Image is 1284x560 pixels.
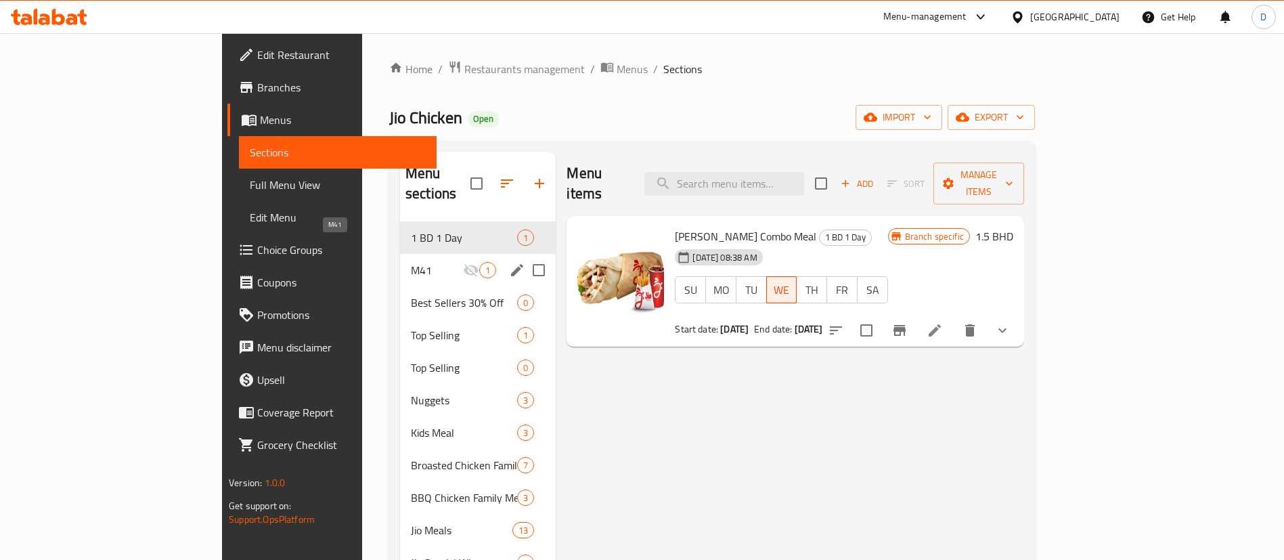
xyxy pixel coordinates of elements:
[400,286,556,319] div: Best Sellers 30% Off0
[389,102,462,133] span: Jio Chicken
[411,230,517,246] span: 1 BD 1 Day
[464,61,585,77] span: Restaurants management
[400,416,556,449] div: Kids Meal3
[229,511,315,528] a: Support.OpsPlatform
[257,437,426,453] span: Grocery Checklist
[681,280,701,300] span: SU
[883,9,967,25] div: Menu-management
[227,104,437,136] a: Menus
[227,429,437,461] a: Grocery Checklist
[257,404,426,421] span: Coverage Report
[480,264,495,277] span: 1
[411,457,517,473] span: Broasted Chicken Family Meals
[411,425,517,441] span: Kids Meal
[994,322,1011,339] svg: Show Choices
[795,320,823,338] b: [DATE]
[820,230,871,245] span: 1 BD 1 Day
[687,251,762,264] span: [DATE] 08:38 AM
[675,276,706,303] button: SU
[517,490,534,506] div: items
[257,79,426,95] span: Branches
[411,392,517,408] span: Nuggets
[250,209,426,225] span: Edit Menu
[512,522,534,538] div: items
[400,384,556,416] div: Nuggets3
[507,260,527,280] button: edit
[518,362,533,374] span: 0
[250,177,426,193] span: Full Menu View
[239,201,437,234] a: Edit Menu
[1030,9,1120,24] div: [GEOGRAPHIC_DATA]
[411,522,512,538] div: Jio Meals
[227,266,437,299] a: Coupons
[820,314,852,347] button: sort-choices
[400,254,556,286] div: M411edit
[986,314,1019,347] button: show more
[958,109,1024,126] span: export
[833,280,852,300] span: FR
[839,176,875,192] span: Add
[517,392,534,408] div: items
[227,71,437,104] a: Branches
[257,242,426,258] span: Choice Groups
[944,167,1013,200] span: Manage items
[411,262,463,278] span: M41
[866,109,931,126] span: import
[227,299,437,331] a: Promotions
[518,329,533,342] span: 1
[766,276,797,303] button: WE
[835,173,879,194] button: Add
[438,61,443,77] li: /
[819,230,872,246] div: 1 BD 1 Day
[227,331,437,364] a: Menu disclaimer
[644,172,804,196] input: search
[411,327,517,343] span: Top Selling
[389,60,1035,78] nav: breadcrumb
[229,474,262,492] span: Version:
[663,61,702,77] span: Sections
[411,295,517,311] div: Best Sellers 30% Off
[1260,9,1266,24] span: D
[239,169,437,201] a: Full Menu View
[448,60,585,78] a: Restaurants management
[577,227,664,314] img: Jio Shawarma Combo Meal
[754,320,792,338] span: End date:
[468,113,499,125] span: Open
[927,322,943,339] a: Edit menu item
[411,360,517,376] div: Top Selling
[600,60,648,78] a: Menus
[462,169,491,198] span: Select all sections
[720,320,749,338] b: [DATE]
[675,320,718,338] span: Start date:
[400,319,556,351] div: Top Selling1
[736,276,767,303] button: TU
[257,339,426,356] span: Menu disclaimer
[517,327,534,343] div: items
[852,316,881,345] span: Select to update
[567,163,627,204] h2: Menu items
[400,449,556,481] div: Broasted Chicken Family Meals7
[975,227,1013,246] h6: 1.5 BHD
[517,295,534,311] div: items
[227,39,437,71] a: Edit Restaurant
[491,167,523,200] span: Sort sections
[513,524,533,537] span: 13
[227,234,437,266] a: Choice Groups
[517,230,534,246] div: items
[227,396,437,429] a: Coverage Report
[257,372,426,388] span: Upsell
[479,262,496,278] div: items
[517,457,534,473] div: items
[900,230,969,243] span: Branch specific
[948,105,1035,130] button: export
[260,112,426,128] span: Menus
[705,276,736,303] button: MO
[257,47,426,63] span: Edit Restaurant
[796,276,827,303] button: TH
[468,111,499,127] div: Open
[590,61,595,77] li: /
